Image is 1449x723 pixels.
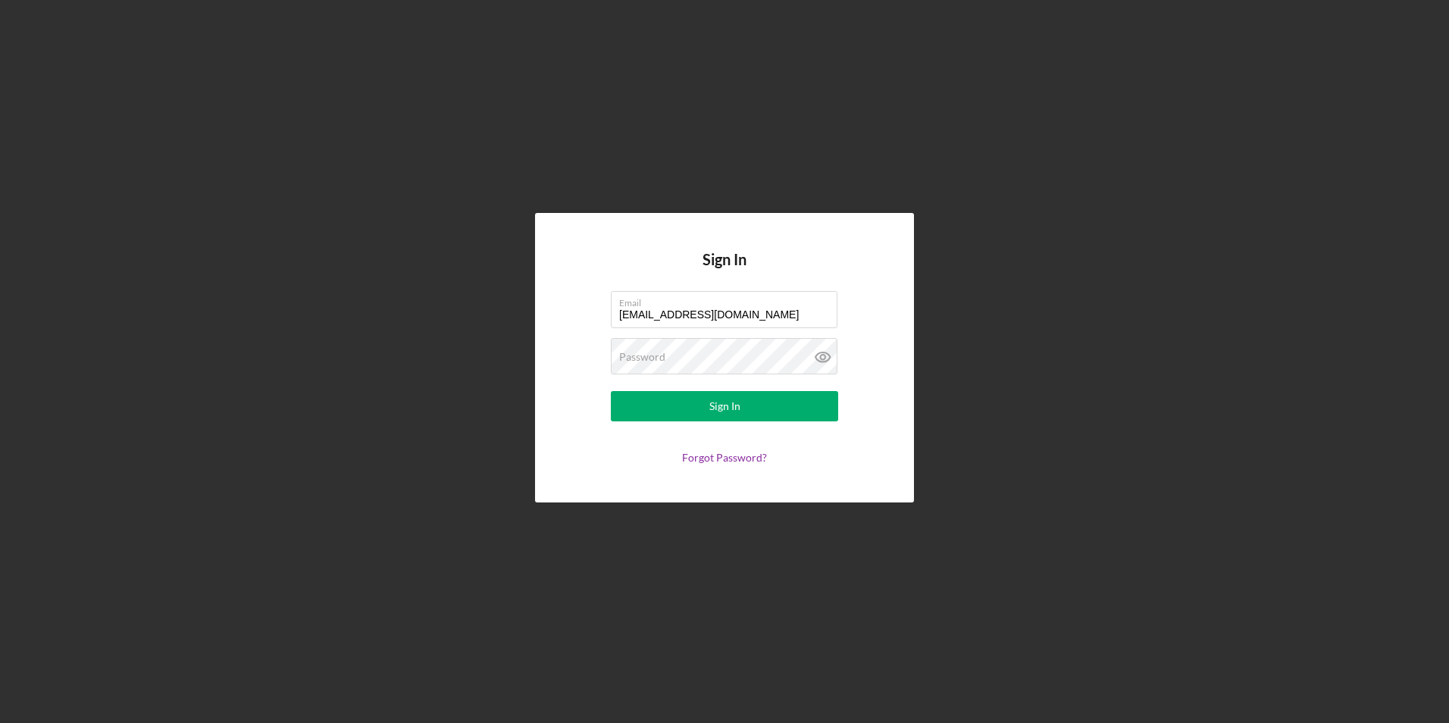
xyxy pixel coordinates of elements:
[611,391,838,421] button: Sign In
[619,351,665,363] label: Password
[619,292,837,308] label: Email
[682,451,767,464] a: Forgot Password?
[703,251,746,291] h4: Sign In
[709,391,740,421] div: Sign In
